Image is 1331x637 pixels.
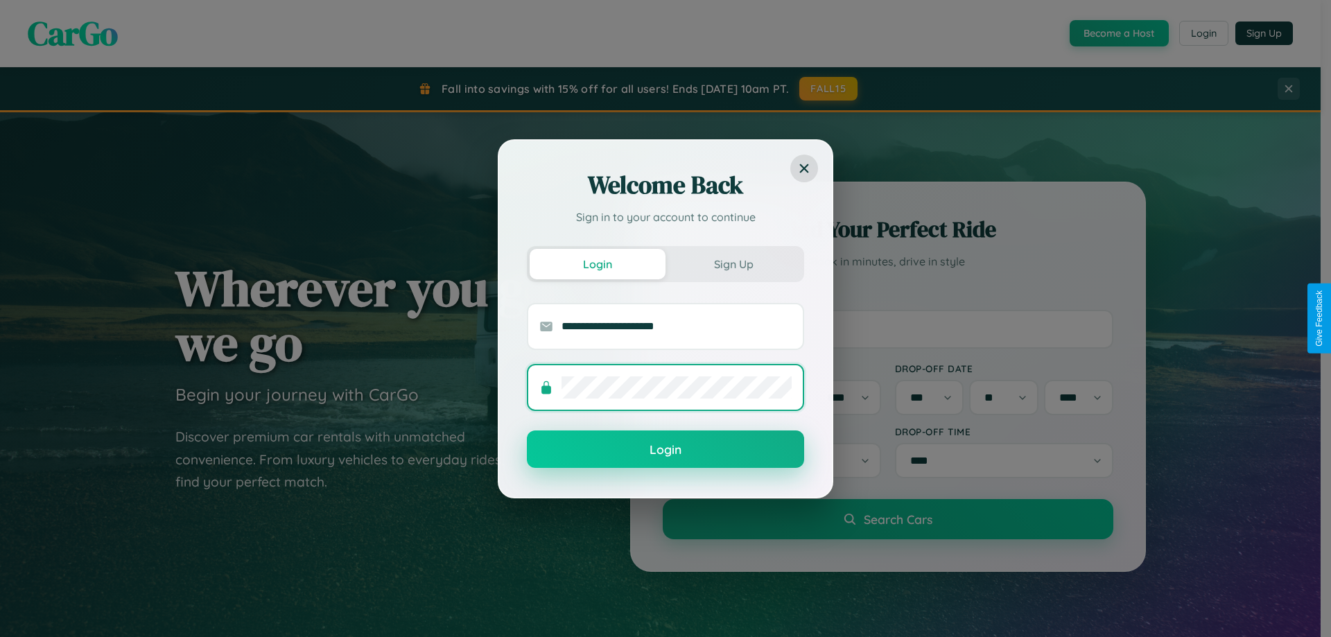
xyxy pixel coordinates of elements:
p: Sign in to your account to continue [527,209,804,225]
button: Login [527,430,804,468]
h2: Welcome Back [527,168,804,202]
div: Give Feedback [1314,290,1324,347]
button: Login [530,249,665,279]
button: Sign Up [665,249,801,279]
